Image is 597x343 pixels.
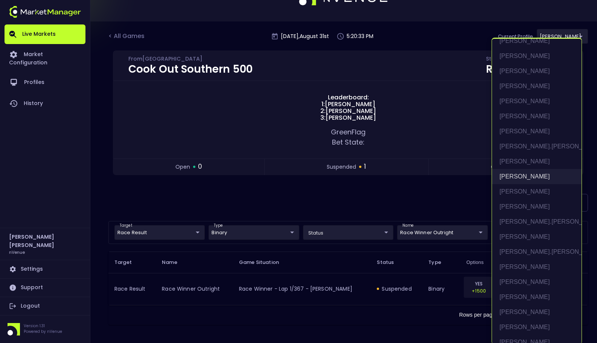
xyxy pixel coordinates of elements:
[492,184,582,199] li: [PERSON_NAME]
[492,290,582,305] li: [PERSON_NAME]
[492,229,582,244] li: [PERSON_NAME]
[492,79,582,94] li: [PERSON_NAME]
[492,320,582,335] li: [PERSON_NAME]
[492,305,582,320] li: [PERSON_NAME]
[492,169,582,184] li: [PERSON_NAME]
[492,139,582,154] li: [PERSON_NAME].[PERSON_NAME]
[492,109,582,124] li: [PERSON_NAME]
[492,274,582,290] li: [PERSON_NAME]
[492,64,582,79] li: [PERSON_NAME]
[492,49,582,64] li: [PERSON_NAME]
[492,199,582,214] li: [PERSON_NAME]
[492,214,582,229] li: [PERSON_NAME].[PERSON_NAME]
[492,94,582,109] li: [PERSON_NAME]
[492,34,582,49] li: [PERSON_NAME]
[492,124,582,139] li: [PERSON_NAME]
[492,259,582,274] li: [PERSON_NAME]
[492,244,582,259] li: [PERSON_NAME].[PERSON_NAME]
[492,154,582,169] li: [PERSON_NAME]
